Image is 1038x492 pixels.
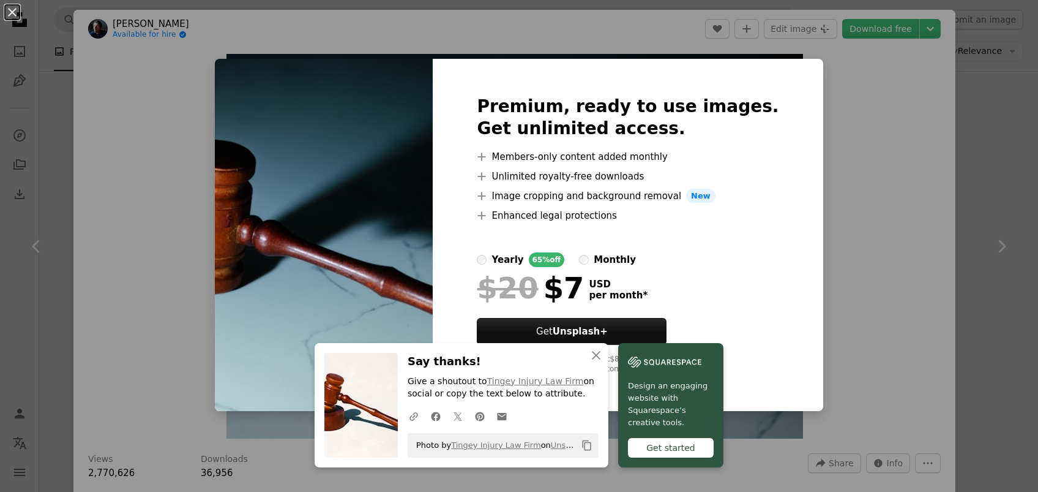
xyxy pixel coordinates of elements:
[410,436,577,455] span: Photo by on
[215,59,433,412] img: photo-1676181739859-08330dea8999
[477,96,778,140] h2: Premium, ready to use images. Get unlimited access.
[577,435,597,456] button: Copy to clipboard
[589,290,648,301] span: per month *
[491,404,513,428] a: Share over email
[487,376,584,386] a: Tingey Injury Law Firm
[628,353,701,371] img: file-1606177908946-d1eed1cbe4f5image
[553,326,608,337] strong: Unsplash+
[686,189,715,203] span: New
[628,438,714,458] div: Get started
[477,272,538,304] span: $20
[469,404,491,428] a: Share on Pinterest
[618,343,723,467] a: Design an engaging website with Squarespace’s creative tools.Get started
[579,255,589,265] input: monthly
[589,279,648,290] span: USD
[551,441,587,450] a: Unsplash
[477,189,778,203] li: Image cropping and background removal
[477,149,778,164] li: Members-only content added monthly
[477,208,778,223] li: Enhanced legal protections
[451,441,540,450] a: Tingey Injury Law Firm
[447,404,469,428] a: Share on Twitter
[529,252,565,267] div: 65% off
[594,252,636,267] div: monthly
[477,169,778,184] li: Unlimited royalty-free downloads
[477,272,584,304] div: $7
[477,318,666,345] button: GetUnsplash+
[408,353,599,371] h3: Say thanks!
[628,380,714,429] span: Design an engaging website with Squarespace’s creative tools.
[408,376,599,400] p: Give a shoutout to on social or copy the text below to attribute.
[425,404,447,428] a: Share on Facebook
[491,252,523,267] div: yearly
[477,255,487,265] input: yearly65%off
